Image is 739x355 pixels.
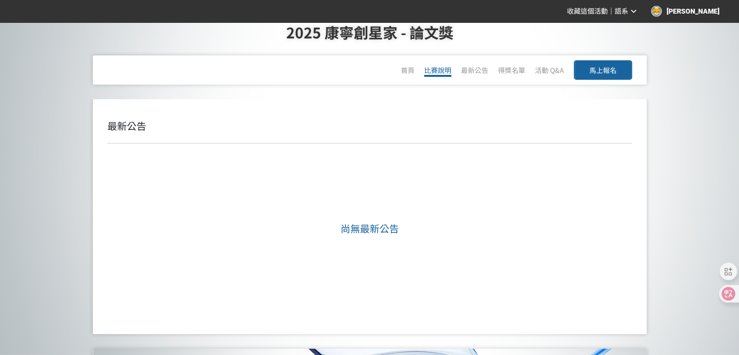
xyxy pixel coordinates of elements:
[461,65,488,75] a: 最新公告
[341,221,360,235] span: 尚無
[567,7,608,15] span: 收藏這個活動
[535,65,564,75] a: 活動 Q&A
[401,65,414,75] a: 首頁
[589,65,617,75] span: 馬上報名
[498,65,525,75] a: 得獎名單
[615,7,628,15] span: 語系
[608,6,615,17] span: ｜
[424,65,451,77] a: 比賽說明
[360,221,399,235] span: 最新公告
[574,60,632,80] button: 馬上報名
[19,9,720,55] h1: 2025 康寧創星家 - 論文獎
[107,119,146,133] span: 最新公告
